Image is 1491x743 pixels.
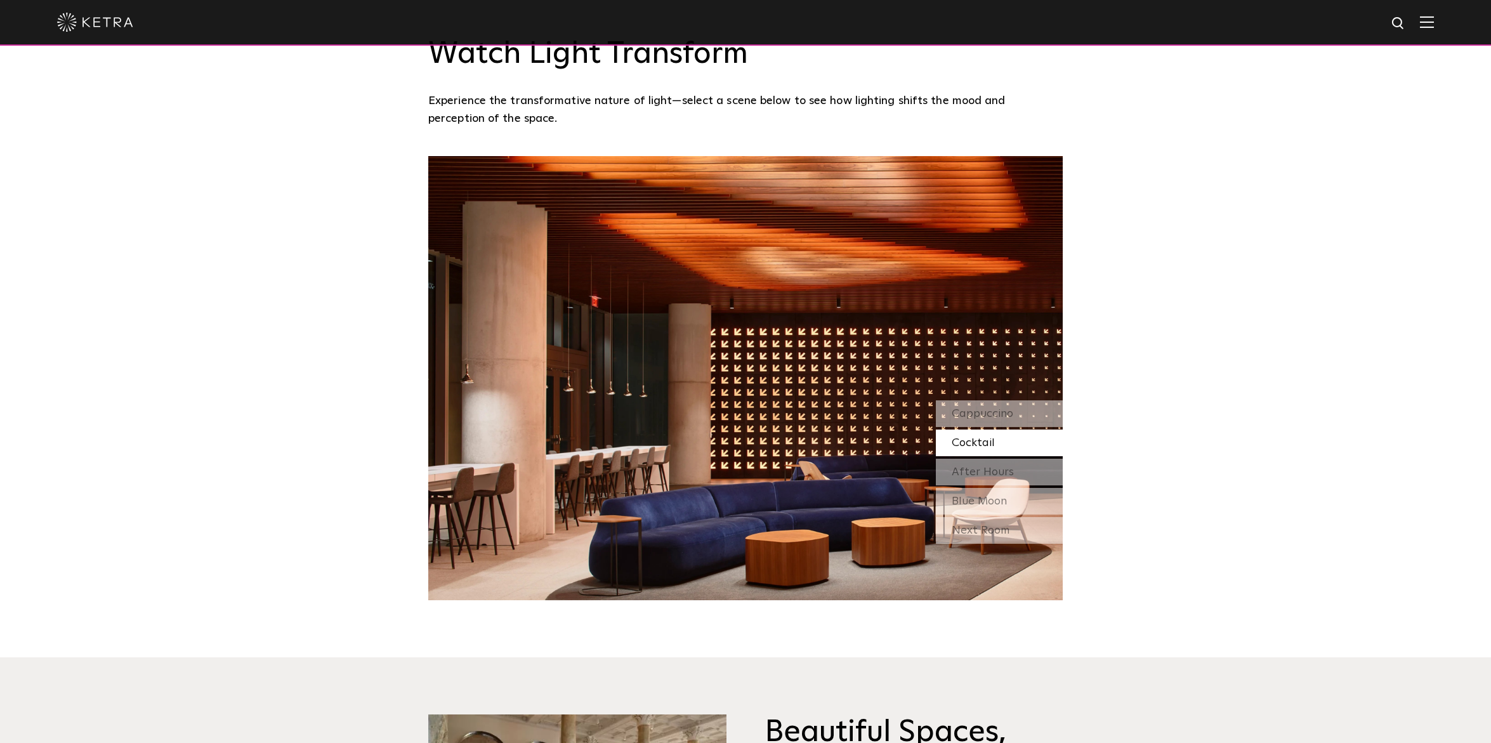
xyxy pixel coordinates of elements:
[57,13,133,32] img: ketra-logo-2019-white
[936,517,1063,544] div: Next Room
[1420,16,1434,28] img: Hamburger%20Nav.svg
[428,36,1063,73] h3: Watch Light Transform
[952,437,995,449] span: Cocktail
[952,466,1014,478] span: After Hours
[428,92,1056,128] p: Experience the transformative nature of light—select a scene below to see how lighting shifts the...
[952,496,1007,507] span: Blue Moon
[1391,16,1407,32] img: search icon
[428,156,1063,600] img: SS_SXSW_Desktop_Warm
[952,408,1013,419] span: Cappuccino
